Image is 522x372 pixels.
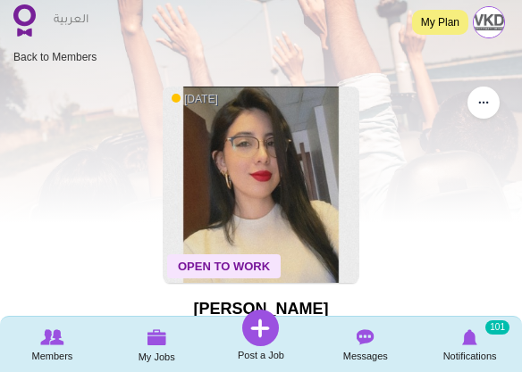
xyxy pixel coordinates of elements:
[417,318,522,369] a: Notifications Notifications 101
[443,347,497,365] span: Notifications
[139,348,175,366] span: My Jobs
[242,310,279,346] img: Post a Job
[31,347,72,365] span: Members
[462,329,477,345] img: Notifications
[313,318,417,369] a: Messages Messages
[343,347,388,365] span: Messages
[13,51,97,63] a: Back to Members
[238,346,284,364] span: Post a Job
[22,301,500,318] h1: [PERSON_NAME]
[40,329,63,345] img: Browse Members
[357,329,375,345] img: Messages
[167,254,281,278] span: Open To Work
[45,3,97,38] a: العربية
[412,10,468,35] a: My Plan
[209,310,314,364] a: Post a Job Post a Job
[147,329,166,345] img: My Jobs
[172,92,218,107] span: [DATE]
[485,320,509,335] small: 101
[13,4,36,37] img: Home
[105,318,209,370] a: My Jobs My Jobs
[467,87,500,119] button: ...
